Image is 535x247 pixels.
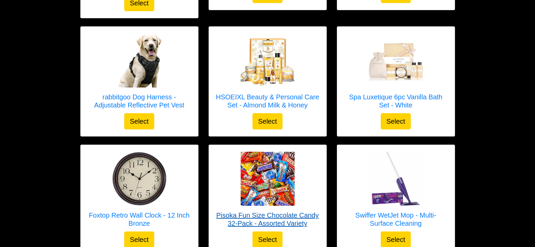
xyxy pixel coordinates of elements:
img: Foxtop Retro Wall Clock - 12 Inch Bronze [112,152,166,206]
h5: Pisoka Fun Size Chocolate Candy 32-Pack - Assorted Variety [216,211,320,227]
h5: HSOEIXL Beauty & Personal Care Set - Almond Milk & Honey [216,93,320,109]
img: rabbitgoo Dog Harness - Adjustable Reflective Pet Vest [112,33,166,88]
a: HSOEIXL Beauty & Personal Care Set - Almond Milk & Honey HSOEIXL Beauty & Personal Care Set - Alm... [216,33,320,113]
button: Select [252,113,283,129]
h5: rabbitgoo Dog Harness - Adjustable Reflective Pet Vest [87,93,191,109]
a: Swiffer WetJet Mop - Multi-Surface Cleaning Swiffer WetJet Mop - Multi-Surface Cleaning [344,152,448,231]
img: Spa Luxetique 6pc Vanilla Bath Set - White [369,33,423,88]
a: Pisoka Fun Size Chocolate Candy 32-Pack - Assorted Variety Pisoka Fun Size Chocolate Candy 32-Pac... [216,152,320,231]
img: Swiffer WetJet Mop - Multi-Surface Cleaning [369,152,423,206]
h5: Swiffer WetJet Mop - Multi-Surface Cleaning [344,211,448,227]
img: Pisoka Fun Size Chocolate Candy 32-Pack - Assorted Variety [241,152,295,206]
button: Select [124,113,155,129]
a: Foxtop Retro Wall Clock - 12 Inch Bronze Foxtop Retro Wall Clock - 12 Inch Bronze [87,152,191,231]
a: Spa Luxetique 6pc Vanilla Bath Set - White Spa Luxetique 6pc Vanilla Bath Set - White [344,33,448,113]
img: HSOEIXL Beauty & Personal Care Set - Almond Milk & Honey [241,33,295,88]
button: Select [381,113,411,129]
a: rabbitgoo Dog Harness - Adjustable Reflective Pet Vest rabbitgoo Dog Harness - Adjustable Reflect... [87,33,191,113]
h5: Spa Luxetique 6pc Vanilla Bath Set - White [344,93,448,109]
h5: Foxtop Retro Wall Clock - 12 Inch Bronze [87,211,191,227]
